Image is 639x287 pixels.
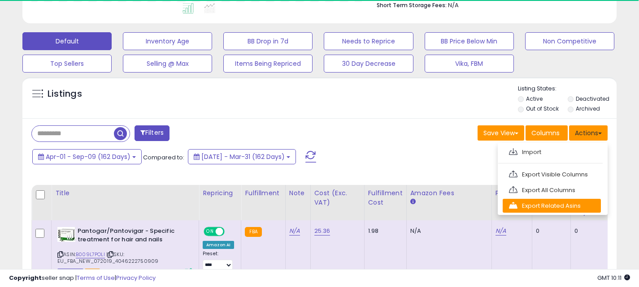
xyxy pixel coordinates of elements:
label: Archived [576,105,600,112]
button: BB Price Below Min [425,32,514,50]
a: Import [503,145,601,159]
div: seller snap | | [9,274,156,283]
div: Repricing [203,188,237,198]
span: Compared to: [143,153,184,162]
button: [DATE] - Mar-31 (162 Days) [188,149,296,164]
span: ON [204,228,216,236]
a: Terms of Use [77,274,115,282]
th: CSV column name: cust_attr_1_PTotal [491,185,532,220]
label: Out of Stock [526,105,559,112]
button: Columns [526,125,568,141]
label: Deactivated [576,95,609,103]
button: Actions [569,125,608,141]
a: Export All Columns [503,183,601,197]
button: BB Drop in 7d [223,32,313,50]
button: Filters [135,125,170,141]
div: PTotal [496,188,528,198]
p: Listing States: [518,85,617,93]
a: 25.36 [314,227,330,236]
div: 0 [536,227,564,235]
a: Export Related Asins [503,199,601,213]
button: Save View [478,125,524,141]
div: Amazon AI [203,241,234,249]
a: N/A [289,227,300,236]
strong: Copyright [9,274,42,282]
a: B009L7POLI [76,251,105,258]
div: ASIN: [57,227,192,275]
div: Amazon Fees [410,188,488,198]
button: Apr-01 - Sep-09 (162 Days) [32,149,142,164]
button: Inventory Age [123,32,212,50]
a: N/A [496,227,506,236]
span: 2025-09-10 10:11 GMT [597,274,630,282]
h5: Listings [48,88,82,100]
small: Amazon Fees. [410,198,416,206]
div: Cost (Exc. VAT) [314,188,361,207]
button: Non Competitive [525,32,614,50]
img: 41IFr2w5HiL._SL40_.jpg [57,227,75,242]
span: | SKU: EU_FBA_NEW_072019_4046222750909 [57,251,158,264]
div: 1.98 [368,227,400,235]
div: Preset: [203,251,234,271]
span: [DATE] - Mar-31 (162 Days) [201,152,285,161]
b: Pantogar/Pantovigar - Specific treatment for hair and nails [78,227,187,246]
button: Default [22,32,112,50]
span: FBA [85,269,100,276]
b: Short Term Storage Fees: [377,1,447,9]
div: 0 [574,227,601,235]
small: FBA [245,227,261,237]
span: N/A [448,1,459,9]
button: Top Sellers [22,55,112,73]
button: Items Being Repriced [223,55,313,73]
span: OFF [223,228,238,236]
span: Apr-01 - Sep-09 (162 Days) [46,152,130,161]
span: Listings that have been deleted from Seller Central [57,269,83,276]
label: Active [526,95,543,103]
div: Note [289,188,307,198]
button: Vika, FBM [425,55,514,73]
div: N/A [410,227,485,235]
a: Privacy Policy [116,274,156,282]
span: Columns [531,129,560,137]
button: Selling @ Max [123,55,212,73]
div: Title [55,188,195,198]
div: Fulfillment Cost [368,188,403,207]
div: Fulfillment [245,188,281,198]
button: 30 Day Decrease [324,55,413,73]
button: Needs to Reprice [324,32,413,50]
a: Export Visible Columns [503,167,601,181]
